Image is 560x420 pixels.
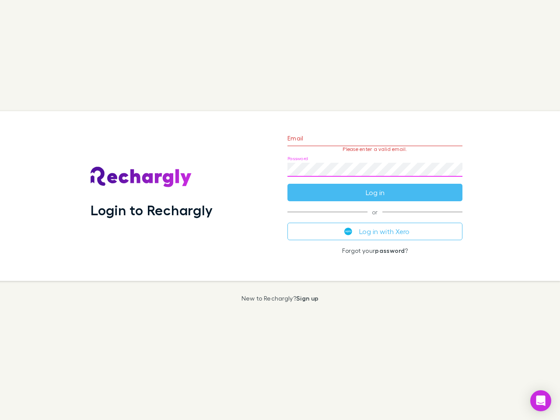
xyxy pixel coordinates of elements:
[91,167,192,188] img: Rechargly's Logo
[287,146,462,152] p: Please enter a valid email.
[530,390,551,411] div: Open Intercom Messenger
[344,227,352,235] img: Xero's logo
[375,247,405,254] a: password
[287,247,462,254] p: Forgot your ?
[287,155,308,162] label: Password
[91,202,213,218] h1: Login to Rechargly
[241,295,319,302] p: New to Rechargly?
[287,184,462,201] button: Log in
[296,294,318,302] a: Sign up
[287,223,462,240] button: Log in with Xero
